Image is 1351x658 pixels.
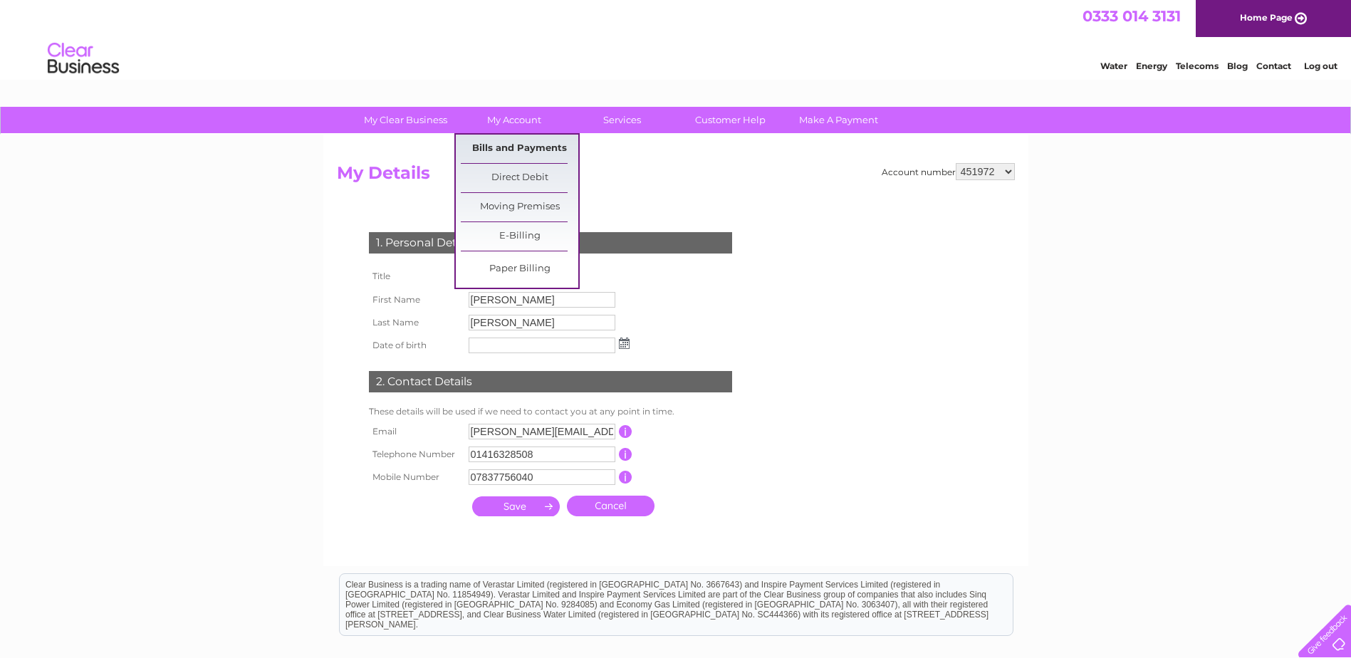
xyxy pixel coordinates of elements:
[619,448,632,461] input: Information
[472,496,560,516] input: Submit
[461,164,578,192] a: Direct Debit
[461,255,578,283] a: Paper Billing
[365,466,465,489] th: Mobile Number
[369,232,732,254] div: 1. Personal Details
[337,163,1015,190] h2: My Details
[1083,7,1181,25] a: 0333 014 3131
[47,37,120,80] img: logo.png
[780,107,897,133] a: Make A Payment
[1100,61,1127,71] a: Water
[347,107,464,133] a: My Clear Business
[340,8,1013,69] div: Clear Business is a trading name of Verastar Limited (registered in [GEOGRAPHIC_DATA] No. 3667643...
[672,107,789,133] a: Customer Help
[1136,61,1167,71] a: Energy
[461,135,578,163] a: Bills and Payments
[369,371,732,392] div: 2. Contact Details
[619,338,630,349] img: ...
[882,163,1015,180] div: Account number
[365,420,465,443] th: Email
[365,264,465,288] th: Title
[365,288,465,311] th: First Name
[455,107,573,133] a: My Account
[365,311,465,334] th: Last Name
[461,193,578,221] a: Moving Premises
[461,222,578,251] a: E-Billing
[365,334,465,357] th: Date of birth
[563,107,681,133] a: Services
[567,496,654,516] a: Cancel
[1227,61,1248,71] a: Blog
[1304,61,1337,71] a: Log out
[1176,61,1219,71] a: Telecoms
[1256,61,1291,71] a: Contact
[365,443,465,466] th: Telephone Number
[619,425,632,438] input: Information
[619,471,632,484] input: Information
[365,403,736,420] td: These details will be used if we need to contact you at any point in time.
